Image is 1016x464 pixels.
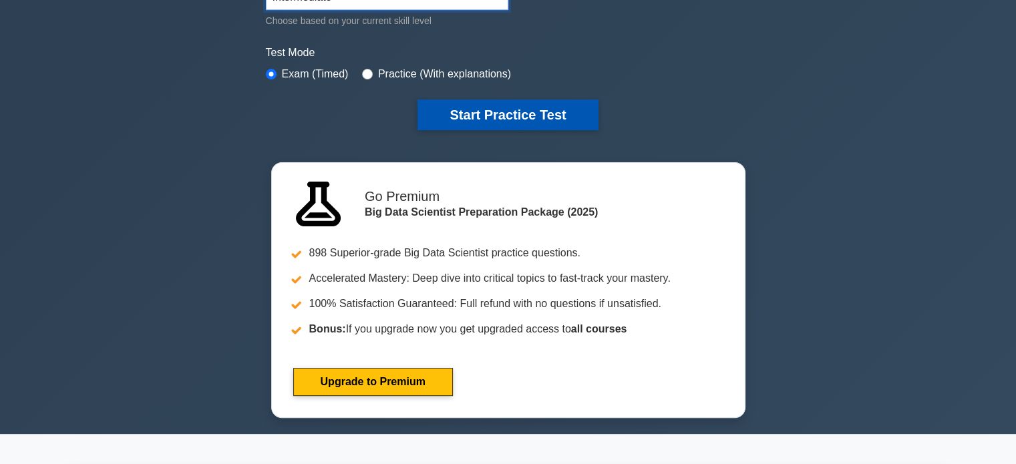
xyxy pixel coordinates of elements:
a: Upgrade to Premium [293,368,453,396]
label: Exam (Timed) [282,66,349,82]
button: Start Practice Test [417,99,598,130]
div: Choose based on your current skill level [266,13,508,29]
label: Practice (With explanations) [378,66,511,82]
label: Test Mode [266,45,751,61]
